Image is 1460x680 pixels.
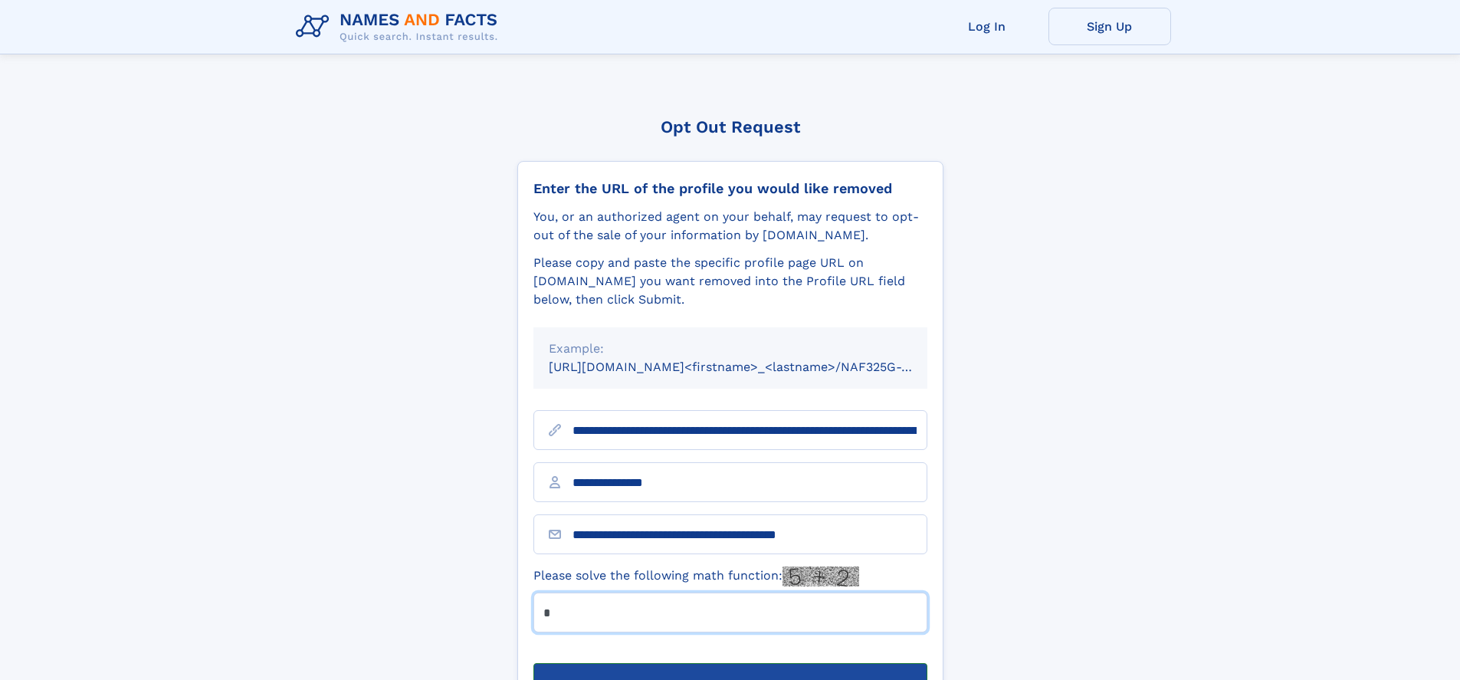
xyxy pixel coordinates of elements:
[549,340,912,358] div: Example:
[533,208,927,245] div: You, or an authorized agent on your behalf, may request to opt-out of the sale of your informatio...
[533,567,859,586] label: Please solve the following math function:
[549,360,956,374] small: [URL][DOMAIN_NAME]<firstname>_<lastname>/NAF325G-xxxxxxxx
[533,254,927,309] div: Please copy and paste the specific profile page URL on [DOMAIN_NAME] you want removed into the Pr...
[1048,8,1171,45] a: Sign Up
[517,117,943,136] div: Opt Out Request
[533,180,927,197] div: Enter the URL of the profile you would like removed
[290,6,510,48] img: Logo Names and Facts
[926,8,1048,45] a: Log In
